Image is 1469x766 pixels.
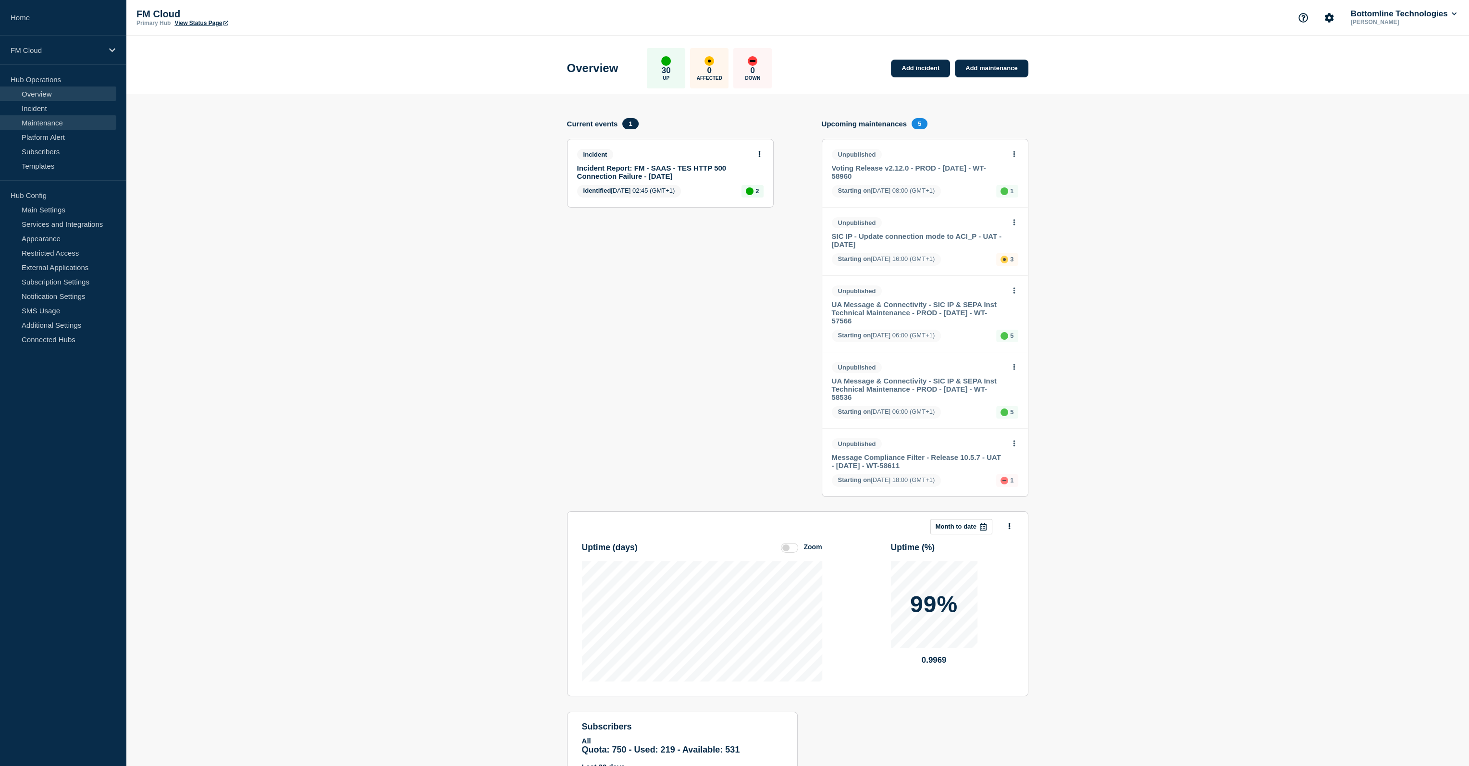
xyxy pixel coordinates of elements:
p: 5 [1010,332,1013,339]
h4: subscribers [582,722,783,732]
span: Starting on [838,476,871,483]
span: [DATE] 06:00 (GMT+1) [832,406,941,419]
span: [DATE] 06:00 (GMT+1) [832,330,941,342]
h4: Upcoming maintenances [822,120,907,128]
a: Incident Report: FM - SAAS - TES HTTP 500 Connection Failure - [DATE] [577,164,751,180]
h1: Overview [567,62,618,75]
p: 99% [910,593,958,616]
a: UA Message & Connectivity - SIC IP & SEPA Inst Technical Maintenance - PROD - [DATE] - WT-57566 [832,300,1005,325]
div: affected [1000,256,1008,263]
span: Starting on [838,408,871,415]
span: [DATE] 16:00 (GMT+1) [832,253,941,266]
p: 1 [1010,477,1013,484]
p: Month to date [936,523,976,530]
a: Add incident [891,60,950,77]
div: affected [704,56,714,66]
span: Unpublished [832,362,882,373]
span: [DATE] 18:00 (GMT+1) [832,474,941,487]
span: Unpublished [832,217,882,228]
span: 1 [622,118,638,129]
h3: Uptime ( days ) [582,543,638,553]
p: FM Cloud [11,46,103,54]
p: Primary Hub [136,20,171,26]
p: Up [663,75,669,81]
p: 1 [1010,187,1013,195]
h3: Uptime ( % ) [891,543,935,553]
span: Identified [583,187,611,194]
p: FM Cloud [136,9,329,20]
p: 2 [755,187,759,195]
div: down [748,56,757,66]
span: Starting on [838,332,871,339]
p: [PERSON_NAME] [1349,19,1449,25]
a: SIC IP - Update connection mode to ACI_P - UAT - [DATE] [832,232,1005,248]
span: Unpublished [832,285,882,297]
p: 0 [707,66,712,75]
p: Affected [697,75,722,81]
h4: Current events [567,120,618,128]
a: View Status Page [174,20,228,26]
span: [DATE] 08:00 (GMT+1) [832,185,941,198]
button: Month to date [930,519,992,534]
p: Down [745,75,760,81]
div: up [1000,332,1008,340]
div: up [661,56,671,66]
span: Starting on [838,187,871,194]
p: 3 [1010,256,1013,263]
p: 0.9969 [891,655,977,665]
span: [DATE] 02:45 (GMT+1) [577,185,681,198]
span: Incident [577,149,614,160]
button: Bottomline Technologies [1349,9,1458,19]
span: Quota: 750 - Used: 219 - Available: 531 [582,745,740,754]
div: down [1000,477,1008,484]
div: up [1000,187,1008,195]
button: Account settings [1319,8,1339,28]
p: 0 [751,66,755,75]
div: Zoom [803,543,822,551]
span: 5 [912,118,927,129]
a: UA Message & Connectivity - SIC IP & SEPA Inst Technical Maintenance - PROD - [DATE] - WT-58536 [832,377,1005,401]
span: Unpublished [832,149,882,160]
p: 5 [1010,408,1013,416]
span: Unpublished [832,438,882,449]
span: Starting on [838,255,871,262]
button: Support [1293,8,1313,28]
a: Voting Release v2.12.0 - PROD - [DATE] - WT-58960 [832,164,1005,180]
a: Message Compliance Filter - Release 10.5.7 - UAT - [DATE] - WT-58611 [832,453,1005,469]
div: up [1000,408,1008,416]
a: Add maintenance [955,60,1028,77]
p: 30 [662,66,671,75]
div: up [746,187,753,195]
p: All [582,737,783,745]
